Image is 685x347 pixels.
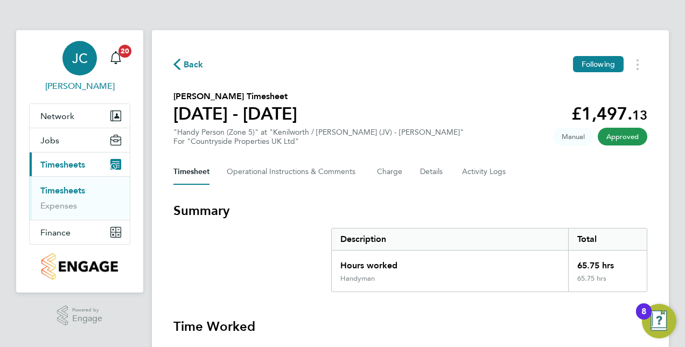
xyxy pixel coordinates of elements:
[40,227,71,238] span: Finance
[173,318,647,335] h3: Time Worked
[173,58,204,71] button: Back
[30,152,130,176] button: Timesheets
[29,80,130,93] span: Jayne Cadman
[568,251,647,274] div: 65.75 hrs
[642,304,676,338] button: Open Resource Center, 8 new notifications
[173,137,464,146] div: For "Countryside Properties UK Ltd"
[16,30,143,293] nav: Main navigation
[105,41,127,75] a: 20
[340,274,375,283] div: Handyman
[568,274,647,292] div: 65.75 hrs
[628,56,647,73] button: Timesheets Menu
[598,128,647,145] span: This timesheet has been approved.
[40,135,59,145] span: Jobs
[553,128,593,145] span: This timesheet was manually created.
[173,202,647,219] h3: Summary
[420,159,445,185] button: Details
[40,159,85,170] span: Timesheets
[173,103,297,124] h1: [DATE] - [DATE]
[173,128,464,146] div: "Handy Person (Zone 5)" at "Kenilworth / [PERSON_NAME] (JV) - [PERSON_NAME]"
[72,314,102,323] span: Engage
[29,41,130,93] a: JC[PERSON_NAME]
[30,128,130,152] button: Jobs
[184,58,204,71] span: Back
[30,104,130,128] button: Network
[57,306,103,326] a: Powered byEngage
[72,51,88,65] span: JC
[641,311,646,325] div: 8
[30,220,130,244] button: Finance
[582,59,615,69] span: Following
[332,251,568,274] div: Hours worked
[30,176,130,220] div: Timesheets
[40,111,74,121] span: Network
[40,200,77,211] a: Expenses
[462,159,507,185] button: Activity Logs
[41,253,117,280] img: countryside-properties-logo-retina.png
[29,253,130,280] a: Go to home page
[118,45,131,58] span: 20
[377,159,403,185] button: Charge
[331,228,647,292] div: Summary
[632,107,647,123] span: 13
[173,159,209,185] button: Timesheet
[573,56,624,72] button: Following
[173,90,297,103] h2: [PERSON_NAME] Timesheet
[40,185,85,196] a: Timesheets
[332,228,568,250] div: Description
[227,159,360,185] button: Operational Instructions & Comments
[571,103,647,124] app-decimal: £1,497.
[72,306,102,315] span: Powered by
[568,228,647,250] div: Total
